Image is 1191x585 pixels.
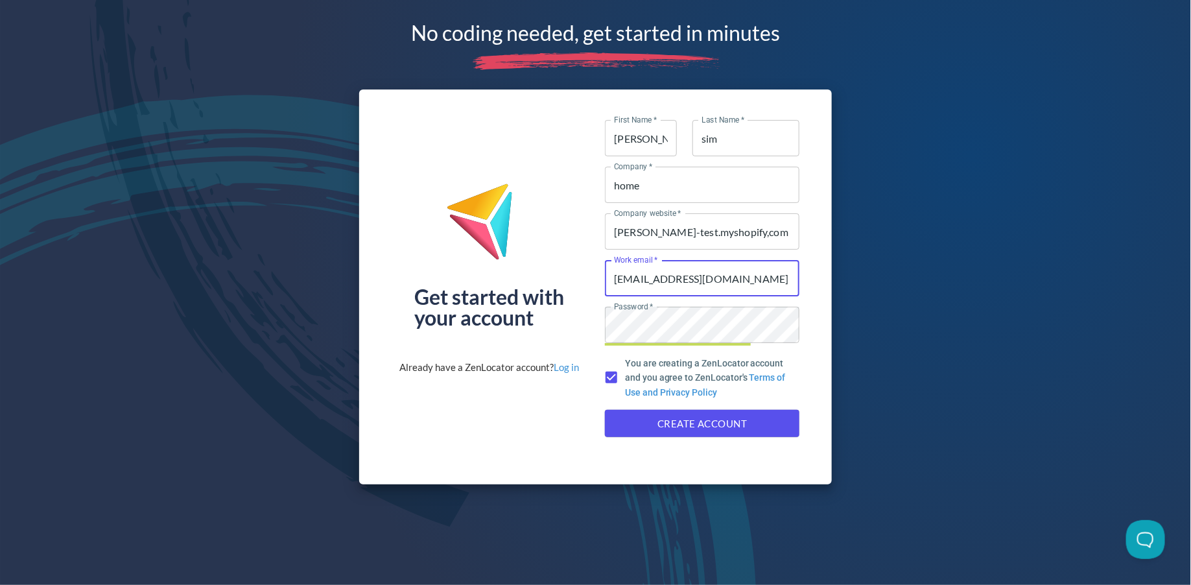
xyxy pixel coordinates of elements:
[414,287,564,328] div: Get started with your account
[554,361,579,373] a: Log in
[411,26,780,40] div: No coding needed, get started in minutes
[1126,520,1165,559] iframe: Toggle Customer Support
[605,213,799,250] input: https://example.com
[605,260,799,296] input: name@company.com
[399,361,579,374] div: Already have a ZenLocator account?
[605,167,799,203] input: Your Company, Inc
[625,356,789,400] h6: You are creating a ZenLocator account and you agree to ZenLocator's
[605,410,799,437] button: Create Account
[619,415,785,432] span: Create Account
[446,183,533,270] img: ZenLocator
[625,372,785,397] a: Terms of Use and Privacy Policy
